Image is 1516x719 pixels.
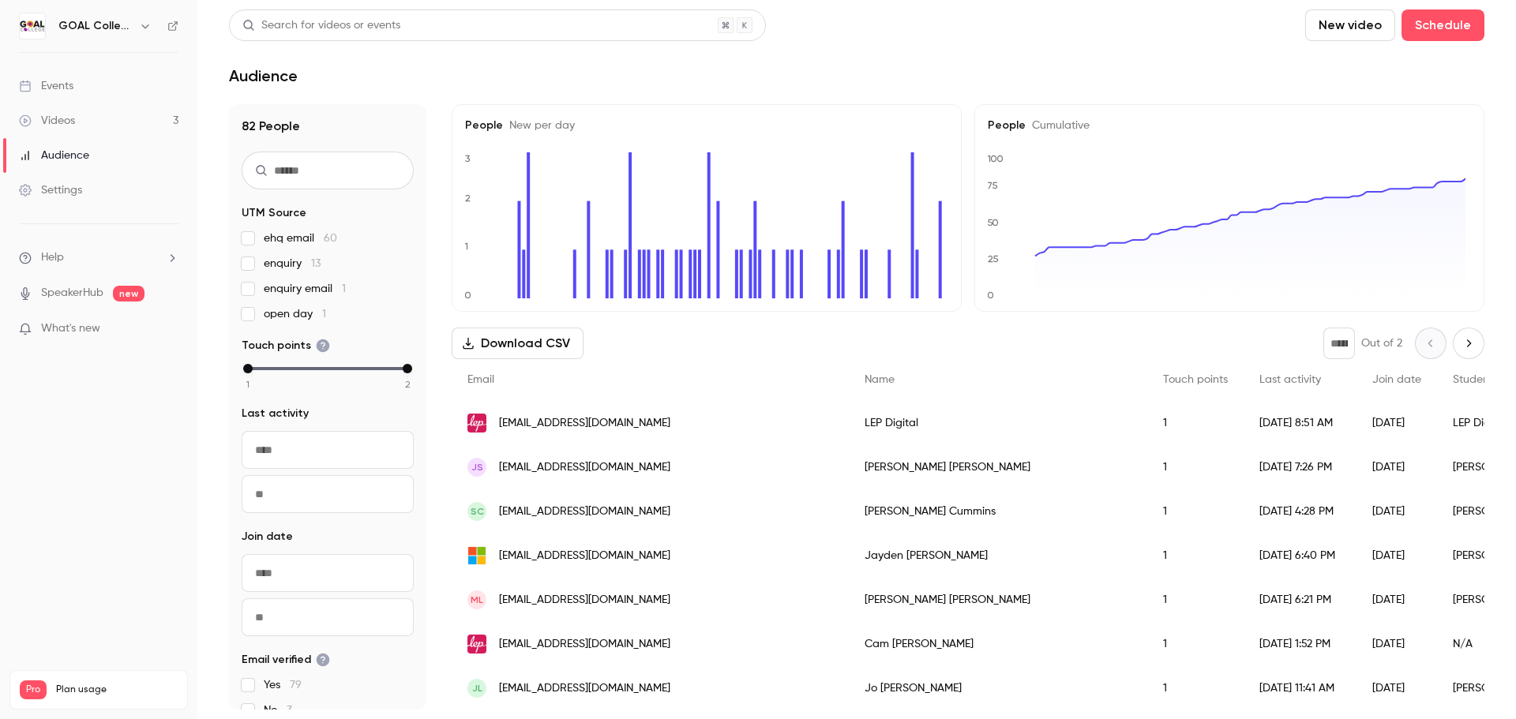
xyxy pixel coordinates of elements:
[988,253,999,264] text: 25
[467,374,494,385] span: Email
[56,683,178,696] span: Plan usage
[1026,120,1090,131] span: Cumulative
[987,217,999,228] text: 50
[19,182,82,198] div: Settings
[1244,666,1357,710] div: [DATE] 11:41 AM
[467,414,486,433] img: lep.digital
[1357,666,1437,710] div: [DATE]
[113,286,144,301] span: new
[1147,534,1244,578] div: 1
[849,489,1147,534] div: [PERSON_NAME] Cummins
[471,504,484,519] span: SC
[19,78,73,94] div: Events
[1372,374,1421,385] span: Join date
[1244,578,1357,622] div: [DATE] 6:21 PM
[1147,445,1244,489] div: 1
[1357,622,1437,666] div: [DATE]
[499,592,670,609] span: [EMAIL_ADDRESS][DOMAIN_NAME]
[1147,578,1244,622] div: 1
[246,377,250,391] span: 1
[41,249,64,266] span: Help
[1244,489,1357,534] div: [DATE] 4:28 PM
[849,401,1147,445] div: LEP Digital
[499,636,670,653] span: [EMAIL_ADDRESS][DOMAIN_NAME]
[1147,622,1244,666] div: 1
[849,578,1147,622] div: [PERSON_NAME] [PERSON_NAME]
[1244,622,1357,666] div: [DATE] 1:52 PM
[1244,534,1357,578] div: [DATE] 6:40 PM
[1361,335,1402,351] p: Out of 2
[1357,534,1437,578] div: [DATE]
[1357,489,1437,534] div: [DATE]
[1147,666,1244,710] div: 1
[1244,401,1357,445] div: [DATE] 8:51 AM
[465,193,471,204] text: 2
[865,374,895,385] span: Name
[1147,489,1244,534] div: 1
[264,281,346,297] span: enquiry email
[242,338,330,354] span: Touch points
[1357,445,1437,489] div: [DATE]
[987,290,994,301] text: 0
[1163,374,1228,385] span: Touch points
[242,205,306,221] span: UTM Source
[452,328,584,359] button: Download CSV
[1259,374,1321,385] span: Last activity
[405,377,411,391] span: 2
[849,445,1147,489] div: [PERSON_NAME] [PERSON_NAME]
[242,17,400,34] div: Search for videos or events
[287,705,292,716] span: 3
[467,635,486,653] img: lep.digital
[19,113,75,129] div: Videos
[19,148,89,163] div: Audience
[242,406,309,421] span: Last activity
[311,258,321,269] span: 13
[20,680,47,699] span: Pro
[503,120,575,131] span: New per day
[159,322,178,336] iframe: Noticeable Trigger
[1402,9,1484,41] button: Schedule
[243,364,253,373] div: min
[849,666,1147,710] div: Jo [PERSON_NAME]
[987,153,1004,164] text: 100
[499,548,670,564] span: [EMAIL_ADDRESS][DOMAIN_NAME]
[1357,578,1437,622] div: [DATE]
[1453,328,1484,359] button: Next page
[264,306,326,322] span: open day
[41,320,100,337] span: What's new
[499,459,670,476] span: [EMAIL_ADDRESS][DOMAIN_NAME]
[499,680,670,697] span: [EMAIL_ADDRESS][DOMAIN_NAME]
[322,309,326,320] span: 1
[472,681,482,695] span: JL
[1244,445,1357,489] div: [DATE] 7:26 PM
[342,283,346,294] span: 1
[471,460,483,474] span: JS
[242,529,293,545] span: Join date
[987,180,998,191] text: 75
[464,290,471,301] text: 0
[849,534,1147,578] div: Jayden [PERSON_NAME]
[499,415,670,432] span: [EMAIL_ADDRESS][DOMAIN_NAME]
[465,118,948,133] h5: People
[19,249,178,266] li: help-dropdown-opener
[264,702,292,718] span: No
[264,677,302,693] span: Yes
[242,652,330,668] span: Email verified
[403,364,412,373] div: max
[1305,9,1395,41] button: New video
[242,117,414,136] h1: 82 People
[464,241,468,252] text: 1
[41,285,103,301] a: SpeakerHub
[229,66,298,85] h1: Audience
[264,230,337,246] span: ehq email
[467,546,486,565] img: outlook.com
[264,256,321,271] span: enquiry
[988,118,1471,133] h5: People
[290,680,302,691] span: 79
[58,18,133,34] h6: GOAL College
[499,504,670,520] span: [EMAIL_ADDRESS][DOMAIN_NAME]
[1357,401,1437,445] div: [DATE]
[1147,401,1244,445] div: 1
[465,153,471,164] text: 3
[20,13,45,39] img: GOAL College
